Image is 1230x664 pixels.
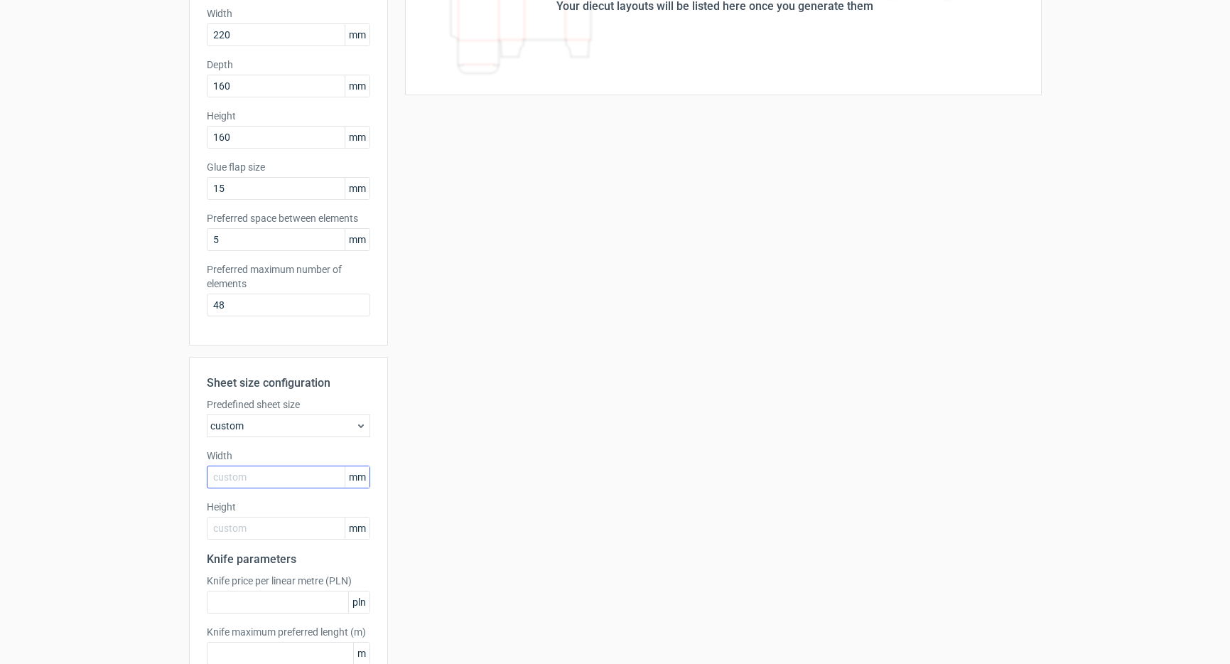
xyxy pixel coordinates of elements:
[345,75,369,97] span: mm
[207,517,370,540] input: custom
[207,466,370,488] input: custom
[207,58,370,72] label: Depth
[207,500,370,514] label: Height
[207,160,370,174] label: Glue flap size
[345,518,369,539] span: mm
[207,397,370,412] label: Predefined sheet size
[345,24,369,45] span: mm
[345,178,369,199] span: mm
[207,625,370,639] label: Knife maximum preferred lenght (m)
[345,127,369,148] span: mm
[207,6,370,21] label: Width
[207,551,370,568] h2: Knife parameters
[207,375,370,392] h2: Sheet size configuration
[207,211,370,225] label: Preferred space between elements
[207,109,370,123] label: Height
[207,262,370,291] label: Preferred maximum number of elements
[345,229,369,250] span: mm
[353,643,369,664] span: m
[207,449,370,463] label: Width
[207,574,370,588] label: Knife price per linear metre (PLN)
[207,414,370,437] div: custom
[348,591,369,613] span: pln
[345,466,369,488] span: mm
